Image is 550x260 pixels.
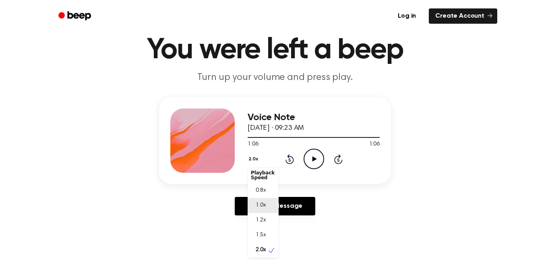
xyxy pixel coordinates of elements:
span: 1.0x [256,201,266,210]
button: 2.0x [248,152,261,166]
span: 1.5x [256,231,266,240]
span: 2.0x [256,246,266,254]
span: 1.2x [256,216,266,225]
span: 0.8x [256,186,266,195]
div: Playback Speed [248,167,279,183]
div: 2.0x [248,168,279,258]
